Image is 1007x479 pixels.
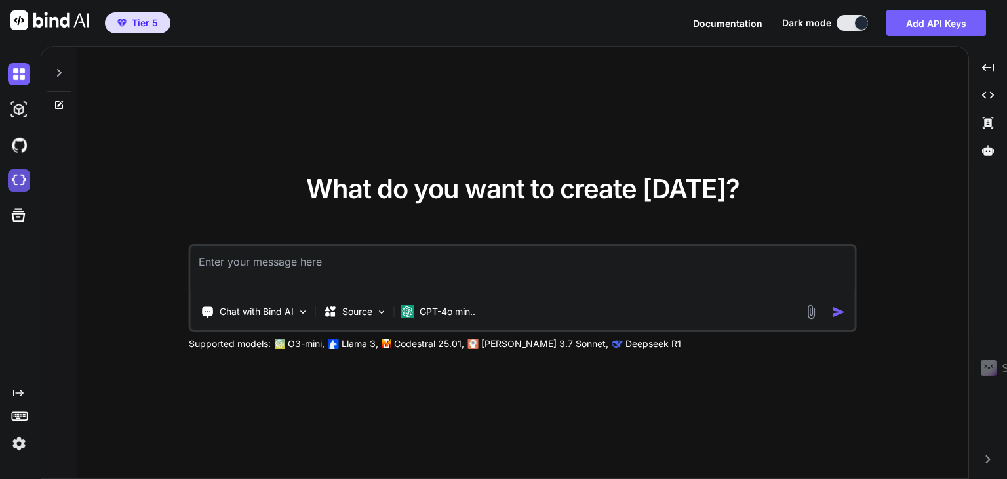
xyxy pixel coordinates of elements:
img: claude [468,339,479,349]
button: Documentation [693,16,762,30]
p: Deepseek R1 [625,337,681,350]
p: Chat with Bind AI [220,305,294,318]
p: Supported models: [189,337,271,350]
img: Pick Models [376,306,387,318]
p: Codestral 25.01, [394,337,464,350]
p: Source [342,305,372,318]
span: Documentation [693,18,762,29]
img: premium [117,19,127,27]
img: githubDark [8,134,30,156]
img: Bind AI [10,10,89,30]
button: Add API Keys [886,10,986,36]
button: premiumTier 5 [105,12,170,33]
span: What do you want to create [DATE]? [306,173,740,205]
p: GPT-4o min.. [420,305,475,318]
img: cloudideIcon [8,169,30,192]
img: darkAi-studio [8,98,30,121]
img: darkChat [8,63,30,85]
span: Dark mode [782,16,831,30]
p: O3-mini, [288,337,325,350]
img: icon [832,305,846,319]
img: settings [8,432,30,455]
p: Llama 3, [342,337,378,350]
img: Pick Tools [298,306,309,318]
img: Mistral-AI [382,339,391,348]
img: attachment [804,304,819,320]
p: [PERSON_NAME] 3.7 Sonnet, [481,337,608,350]
img: claude [612,339,623,349]
img: Llama2 [328,339,339,349]
img: GPT-4 [275,339,285,349]
span: Tier 5 [132,16,158,30]
img: GPT-4o mini [401,305,414,318]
